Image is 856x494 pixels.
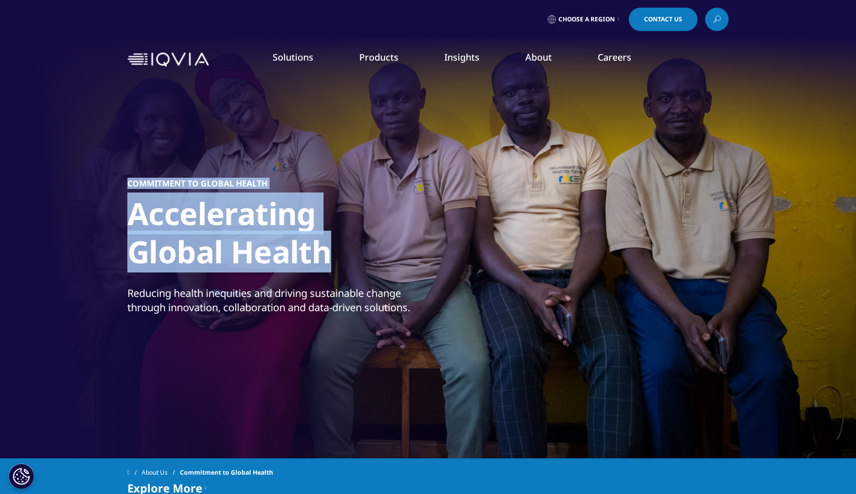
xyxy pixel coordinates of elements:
[180,463,273,482] span: Commitment to Global Health
[127,195,510,277] h1: Accelerating Global Health
[444,51,479,63] a: Insights
[9,463,34,489] button: Cookies Settings
[273,51,313,63] a: Solutions
[629,8,698,31] a: Contact Us
[558,15,615,23] span: Choose a Region
[525,51,552,63] a: About
[359,51,398,63] a: Products
[127,482,202,494] span: Explore More
[142,463,180,482] a: About Us
[598,51,631,63] a: Careers
[127,286,425,321] p: Reducing health inequities and driving sustainable change through innovation, collaboration and d...
[213,36,729,84] nav: Primary
[644,16,682,22] span: Contact Us
[127,178,267,188] h5: Commitment to Global Health
[127,52,209,67] img: IQVIA Healthcare Information Technology and Pharma Clinical Research Company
